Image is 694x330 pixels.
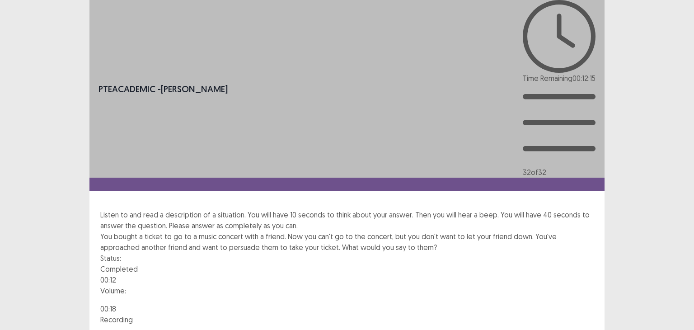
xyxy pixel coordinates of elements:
[100,209,594,231] p: Listen to and read a description of a situation. You will have 10 seconds to think about your ans...
[100,231,594,253] p: You bought a ticket to go to a music concert with a friend. Now you can't go to the concert, but ...
[100,274,594,285] p: 00:12
[100,253,594,264] p: Status:
[98,83,155,94] span: PTE academic
[100,264,594,274] p: Completed
[523,167,596,178] p: 32 of 32
[523,73,596,84] p: Time Remaining 00 : 12 : 15
[100,303,594,314] p: 00 : 18
[100,314,594,325] p: Recording
[98,82,228,96] p: - [PERSON_NAME]
[100,285,594,296] p: Volume:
